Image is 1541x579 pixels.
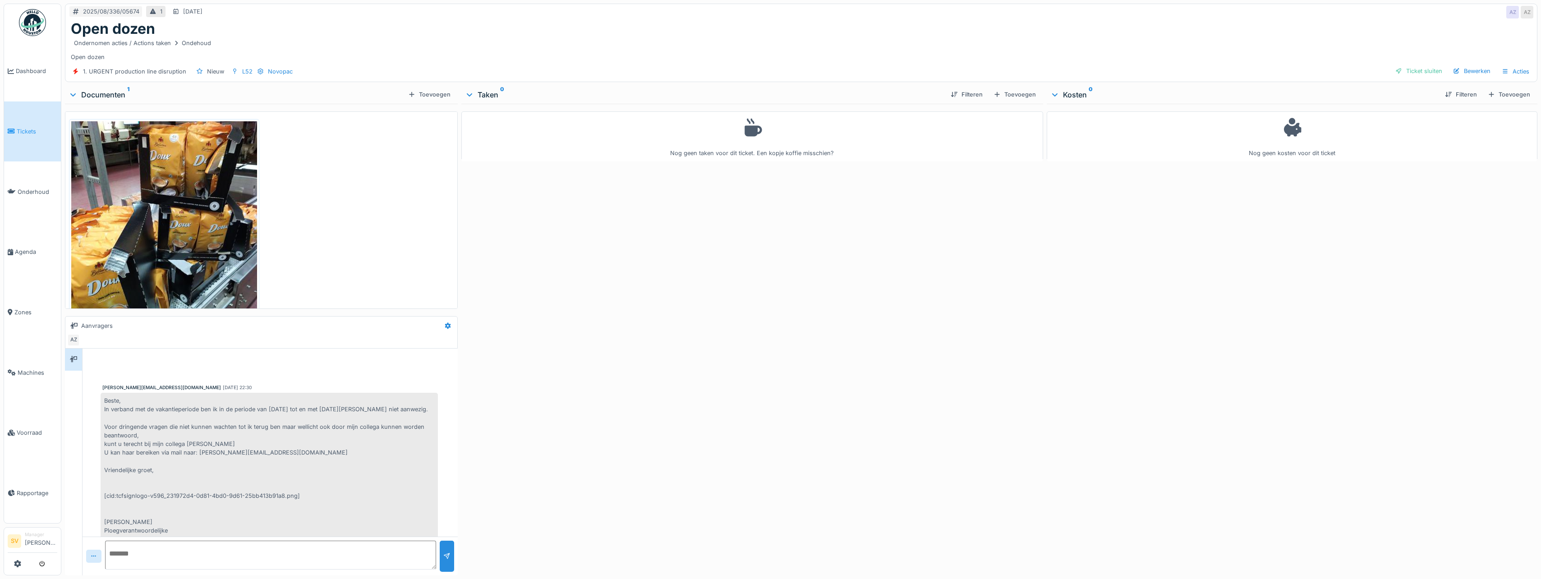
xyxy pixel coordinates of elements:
[1521,6,1533,18] div: AZ
[465,89,943,100] div: Taken
[127,89,129,100] sup: 1
[223,384,252,391] div: [DATE] 22:30
[160,7,162,16] div: 1
[71,37,1532,61] div: Open dozen
[71,121,257,369] img: 7ooey8f9w0bnx3jsdf3nocuz1p0t
[4,41,61,101] a: Dashboard
[242,67,253,76] div: L52
[4,463,61,524] a: Rapportage
[17,428,57,437] span: Voorraad
[71,20,155,37] h1: Open dozen
[102,384,221,391] div: [PERSON_NAME][EMAIL_ADDRESS][DOMAIN_NAME]
[1392,65,1446,77] div: Ticket sluiten
[500,89,504,100] sup: 0
[1498,65,1533,78] div: Acties
[1441,88,1481,101] div: Filteren
[18,188,57,196] span: Onderhoud
[19,9,46,36] img: Badge_color-CXgf-gQk.svg
[81,322,113,330] div: Aanvragers
[947,88,986,101] div: Filteren
[18,368,57,377] span: Machines
[1449,65,1494,77] div: Bewerken
[74,39,211,47] div: Ondernomen acties / Actions taken Ondehoud
[183,7,202,16] div: [DATE]
[1484,88,1534,101] div: Toevoegen
[4,403,61,463] a: Voorraad
[4,101,61,162] a: Tickets
[207,67,224,76] div: Nieuw
[268,67,293,76] div: Novopac
[16,67,57,75] span: Dashboard
[8,531,57,553] a: SV Manager[PERSON_NAME]
[69,89,405,100] div: Documenten
[25,531,57,538] div: Manager
[4,222,61,282] a: Agenda
[4,161,61,222] a: Onderhoud
[17,127,57,136] span: Tickets
[25,531,57,551] li: [PERSON_NAME]
[467,115,1037,157] div: Nog geen taken voor dit ticket. Een kopje koffie misschien?
[8,534,21,548] li: SV
[15,248,57,256] span: Agenda
[1089,89,1093,100] sup: 0
[1506,6,1519,18] div: AZ
[4,282,61,343] a: Zones
[990,88,1040,101] div: Toevoegen
[83,7,139,16] div: 2025/08/336/05674
[17,489,57,497] span: Rapportage
[67,334,80,346] div: AZ
[83,67,186,76] div: 1. URGENT production line disruption
[1053,115,1532,157] div: Nog geen kosten voor dit ticket
[1050,89,1438,100] div: Kosten
[405,88,454,101] div: Toevoegen
[14,308,57,317] span: Zones
[4,342,61,403] a: Machines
